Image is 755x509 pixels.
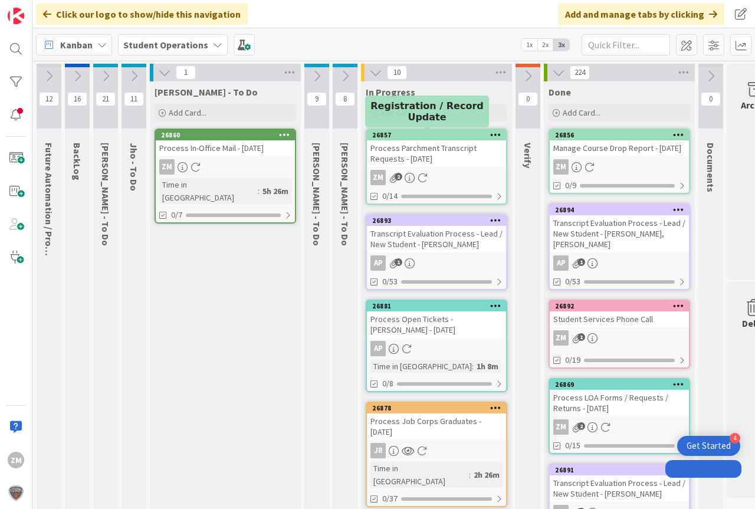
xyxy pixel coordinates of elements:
[367,255,506,271] div: AP
[550,390,689,416] div: Process LOA Forms / Requests / Returns - [DATE]
[550,130,689,140] div: 26856
[372,302,506,310] div: 26881
[387,65,407,80] span: 10
[156,140,295,156] div: Process In-Office Mail - [DATE]
[128,143,140,191] span: Jho - To Do
[550,205,689,215] div: 26894
[372,131,506,139] div: 26857
[553,255,569,271] div: AP
[577,333,585,341] span: 1
[582,34,670,55] input: Quick Filter...
[570,65,590,80] span: 224
[565,354,580,366] span: 0/19
[169,107,206,118] span: Add Card...
[370,100,484,123] h5: Registration / Record Update
[258,185,260,198] span: :
[339,143,351,246] span: Amanda - To Do
[71,143,83,180] span: BackLog
[565,179,576,192] span: 0/9
[161,131,295,139] div: 26860
[518,92,538,106] span: 0
[558,4,724,25] div: Add and manage tabs by clicking
[124,92,144,106] span: 11
[367,443,506,458] div: JR
[36,4,248,25] div: Click our logo to show/hide this navigation
[367,311,506,337] div: Process Open Tickets - [PERSON_NAME] - [DATE]
[367,301,506,337] div: 26881Process Open Tickets - [PERSON_NAME] - [DATE]
[382,492,398,505] span: 0/37
[550,130,689,156] div: 26856Manage Course Drop Report - [DATE]
[563,107,600,118] span: Add Card...
[550,255,689,271] div: AP
[370,255,386,271] div: AP
[550,419,689,435] div: ZM
[730,433,740,444] div: 4
[367,226,506,252] div: Transcript Evaluation Process - Lead / New Student - [PERSON_NAME]
[96,92,116,106] span: 21
[577,422,585,430] span: 2
[159,178,258,204] div: Time in [GEOGRAPHIC_DATA]
[549,203,690,290] a: 26894Transcript Evaluation Process - Lead / New Student - [PERSON_NAME], [PERSON_NAME]AP0/53
[555,302,689,310] div: 26892
[550,301,689,311] div: 26892
[171,209,182,221] span: 0/7
[550,379,689,416] div: 26869Process LOA Forms / Requests / Returns - [DATE]
[395,258,402,266] span: 1
[549,378,690,454] a: 26869Process LOA Forms / Requests / Returns - [DATE]ZM0/15
[549,86,571,98] span: Done
[155,129,296,224] a: 26860Process In-Office Mail - [DATE]ZMTime in [GEOGRAPHIC_DATA]:5h 26m0/7
[472,360,474,373] span: :
[60,38,93,52] span: Kanban
[366,129,507,205] a: 26857Process Parchment Transcript Requests - [DATE]ZM0/14
[176,65,196,80] span: 1
[8,452,24,468] div: ZM
[677,436,740,456] div: Open Get Started checklist, remaining modules: 4
[549,300,690,369] a: 26892Student Services Phone CallZM0/19
[555,466,689,474] div: 26891
[367,403,506,413] div: 26878
[43,143,55,303] span: Future Automation / Process Building
[555,380,689,389] div: 26869
[370,443,386,458] div: JR
[555,206,689,214] div: 26894
[367,170,506,185] div: ZM
[705,143,717,192] span: Documents
[550,330,689,346] div: ZM
[550,159,689,175] div: ZM
[550,205,689,252] div: 26894Transcript Evaluation Process - Lead / New Student - [PERSON_NAME], [PERSON_NAME]
[335,92,355,106] span: 8
[39,92,59,106] span: 12
[537,39,553,51] span: 2x
[372,404,506,412] div: 26878
[366,86,415,98] span: In Progress
[367,403,506,439] div: 26878Process Job Corps Graduates - [DATE]
[577,258,585,266] span: 1
[553,159,569,175] div: ZM
[100,143,111,246] span: Emilie - To Do
[370,360,472,373] div: Time in [GEOGRAPHIC_DATA]
[370,462,469,488] div: Time in [GEOGRAPHIC_DATA]
[8,8,24,24] img: Visit kanbanzone.com
[367,341,506,356] div: AP
[550,215,689,252] div: Transcript Evaluation Process - Lead / New Student - [PERSON_NAME], [PERSON_NAME]
[474,360,501,373] div: 1h 8m
[701,92,721,106] span: 0
[550,301,689,327] div: 26892Student Services Phone Call
[366,402,507,507] a: 26878Process Job Corps Graduates - [DATE]JRTime in [GEOGRAPHIC_DATA]:2h 26m0/37
[156,159,295,175] div: ZM
[367,130,506,140] div: 26857
[565,275,580,288] span: 0/53
[553,330,569,346] div: ZM
[687,440,731,452] div: Get Started
[521,39,537,51] span: 1x
[382,275,398,288] span: 0/53
[123,39,208,51] b: Student Operations
[550,465,689,475] div: 26891
[155,86,258,98] span: Zaida - To Do
[550,311,689,327] div: Student Services Phone Call
[471,468,503,481] div: 2h 26m
[382,190,398,202] span: 0/14
[395,173,402,180] span: 2
[522,143,534,168] span: Verify
[370,170,386,185] div: ZM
